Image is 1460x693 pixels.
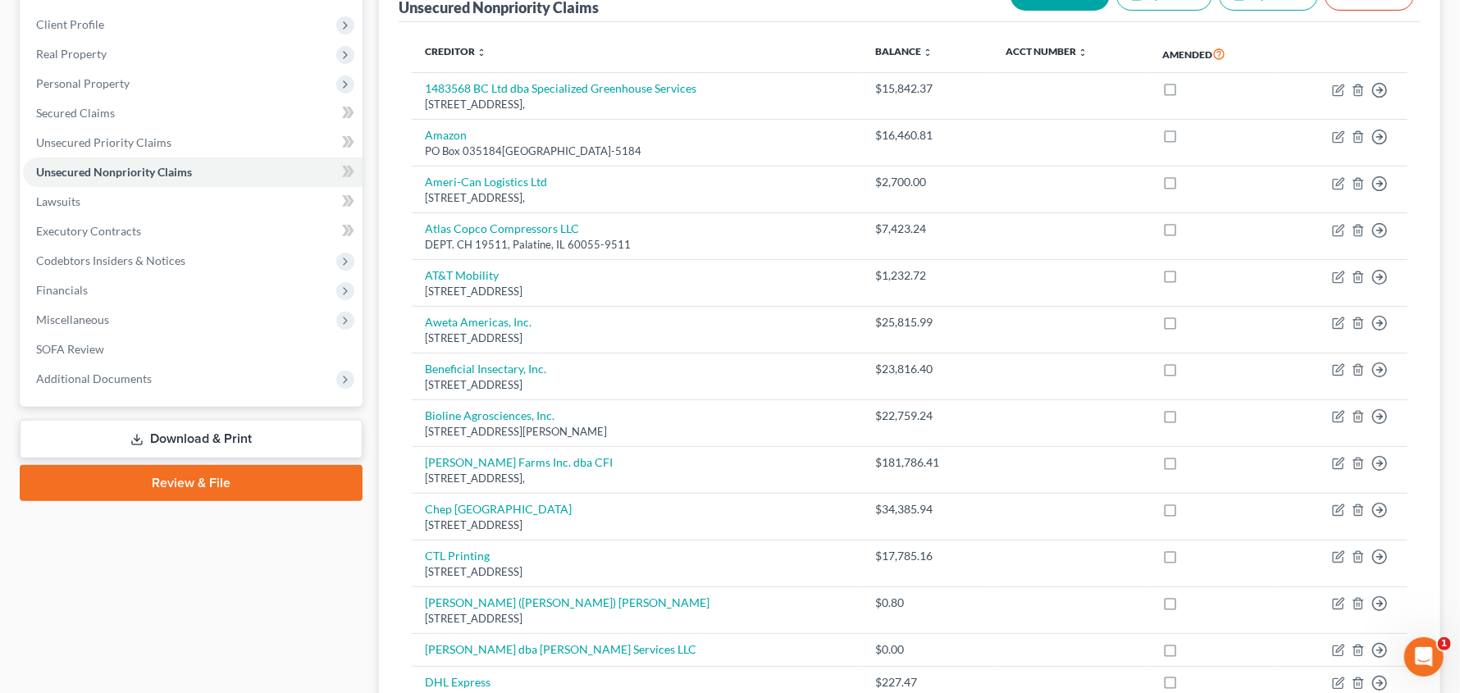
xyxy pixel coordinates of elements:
div: [STREET_ADDRESS], [425,190,849,206]
div: DEPT. CH 19511, Palatine, IL 60055-9511 [425,237,849,253]
div: $34,385.94 [875,501,979,517]
a: Bioline Agrosciences, Inc. [425,408,554,422]
a: [PERSON_NAME] ([PERSON_NAME]) [PERSON_NAME] [425,595,709,609]
a: Lawsuits [23,187,363,217]
a: Secured Claims [23,98,363,128]
a: [PERSON_NAME] dba [PERSON_NAME] Services LLC [425,642,696,656]
div: $15,842.37 [875,80,979,97]
div: [STREET_ADDRESS], [425,471,849,486]
a: CTL Printing [425,549,490,563]
span: Financials [36,283,88,297]
span: Client Profile [36,17,104,31]
div: $2,700.00 [875,174,979,190]
th: Amended [1150,35,1280,73]
div: $0.80 [875,595,979,611]
div: $7,423.24 [875,221,979,237]
span: SOFA Review [36,342,104,356]
iframe: Intercom live chat [1404,637,1444,677]
div: $17,785.16 [875,548,979,564]
a: Unsecured Priority Claims [23,128,363,157]
div: [STREET_ADDRESS] [425,564,849,580]
a: Amazon [425,128,467,142]
span: Unsecured Priority Claims [36,135,171,149]
div: [STREET_ADDRESS] [425,284,849,299]
div: [STREET_ADDRESS] [425,517,849,533]
a: Review & File [20,465,363,501]
span: Miscellaneous [36,312,109,326]
a: Unsecured Nonpriority Claims [23,157,363,187]
a: DHL Express [425,675,490,689]
i: unfold_more [477,48,486,57]
a: [PERSON_NAME] Farms Inc. dba CFI [425,455,613,469]
div: [STREET_ADDRESS][PERSON_NAME] [425,424,849,440]
div: $22,759.24 [875,408,979,424]
span: Unsecured Nonpriority Claims [36,165,192,179]
span: Executory Contracts [36,224,141,238]
div: [STREET_ADDRESS], [425,97,849,112]
div: [STREET_ADDRESS] [425,331,849,346]
div: $25,815.99 [875,314,979,331]
a: SOFA Review [23,335,363,364]
a: Chep [GEOGRAPHIC_DATA] [425,502,572,516]
span: Personal Property [36,76,130,90]
span: Real Property [36,47,107,61]
a: Executory Contracts [23,217,363,246]
a: Download & Print [20,420,363,458]
span: Codebtors Insiders & Notices [36,253,185,267]
a: 1483568 BC Ltd dba Specialized Greenhouse Services [425,81,696,95]
span: 1 [1438,637,1451,650]
div: PO Box 035184[GEOGRAPHIC_DATA]-5184 [425,144,849,159]
span: Secured Claims [36,106,115,120]
a: Aweta Americas, Inc. [425,315,532,329]
div: $0.00 [875,641,979,658]
a: AT&T Mobility [425,268,499,282]
a: Ameri-Can Logistics Ltd [425,175,547,189]
div: $227.47 [875,674,979,691]
a: Atlas Copco Compressors LLC [425,221,579,235]
div: $16,460.81 [875,127,979,144]
span: Additional Documents [36,372,152,385]
div: $1,232.72 [875,267,979,284]
a: Acct Number unfold_more [1006,45,1088,57]
i: unfold_more [1078,48,1088,57]
div: $23,816.40 [875,361,979,377]
div: $181,786.41 [875,454,979,471]
div: [STREET_ADDRESS] [425,377,849,393]
i: unfold_more [923,48,933,57]
a: Balance unfold_more [875,45,933,57]
a: Beneficial Insectary, Inc. [425,362,546,376]
a: Creditor unfold_more [425,45,486,57]
span: Lawsuits [36,194,80,208]
div: [STREET_ADDRESS] [425,611,849,627]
